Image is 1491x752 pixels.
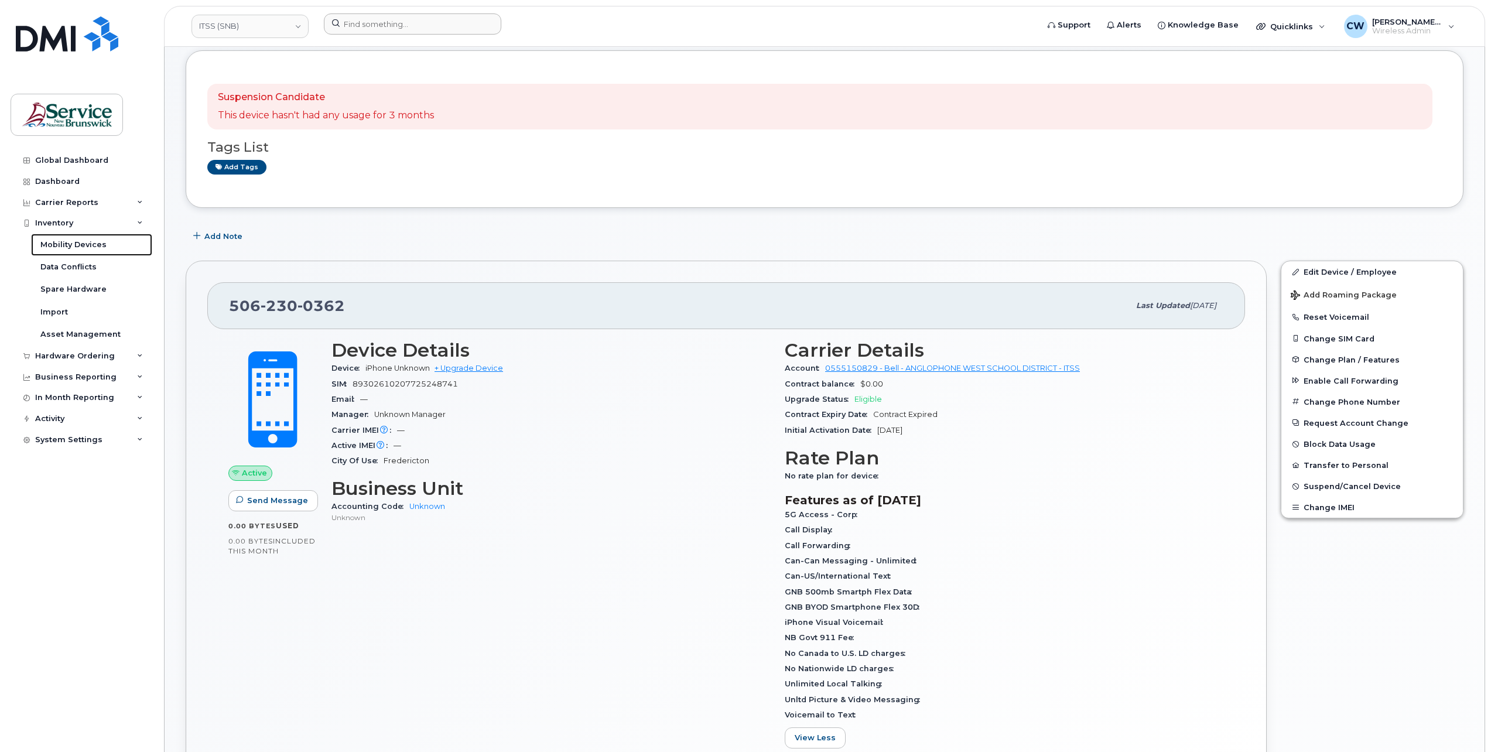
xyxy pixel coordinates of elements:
[1039,13,1099,37] a: Support
[1291,290,1397,302] span: Add Roaming Package
[276,521,299,530] span: used
[1281,261,1463,282] a: Edit Device / Employee
[1281,497,1463,518] button: Change IMEI
[1304,482,1401,491] span: Suspend/Cancel Device
[785,727,846,748] button: View Less
[785,664,900,673] span: No Nationwide LD charges
[331,410,374,419] span: Manager
[331,340,771,361] h3: Device Details
[331,502,409,511] span: Accounting Code
[191,15,309,38] a: ITSS (SNB)
[873,410,938,419] span: Contract Expired
[785,493,1224,507] h3: Features as of [DATE]
[785,695,926,704] span: Unltd Picture & Video Messaging
[1058,19,1090,31] span: Support
[785,340,1224,361] h3: Carrier Details
[1281,306,1463,327] button: Reset Voicemail
[331,512,771,522] p: Unknown
[297,297,345,315] span: 0362
[1281,370,1463,391] button: Enable Call Forwarding
[785,572,897,580] span: Can-US/International Text
[331,441,394,450] span: Active IMEI
[218,109,434,122] p: This device hasn't had any usage for 3 months
[825,364,1080,372] a: 0555150829 - Bell - ANGLOPHONE WEST SCHOOL DISTRICT - ITSS
[1281,476,1463,497] button: Suspend/Cancel Device
[785,541,856,550] span: Call Forwarding
[397,426,405,435] span: —
[228,490,318,511] button: Send Message
[1281,412,1463,433] button: Request Account Change
[324,13,501,35] input: Find something...
[785,556,922,565] span: Can-Can Messaging - Unlimited
[229,297,345,315] span: 506
[331,395,360,404] span: Email
[1304,376,1398,385] span: Enable Call Forwarding
[1190,301,1216,310] span: [DATE]
[365,364,430,372] span: iPhone Unknown
[1372,17,1442,26] span: [PERSON_NAME] (ASD-W)
[331,478,771,499] h3: Business Unit
[1136,301,1190,310] span: Last updated
[207,140,1442,155] h3: Tags List
[785,587,918,596] span: GNB 500mb Smartph Flex Data
[261,297,297,315] span: 230
[785,603,925,611] span: GNB BYOD Smartphone Flex 30D
[1281,433,1463,454] button: Block Data Usage
[186,225,252,247] button: Add Note
[1117,19,1141,31] span: Alerts
[247,495,308,506] span: Send Message
[785,649,911,658] span: No Canada to U.S. LD charges
[1281,391,1463,412] button: Change Phone Number
[1304,355,1400,364] span: Change Plan / Features
[1281,328,1463,349] button: Change SIM Card
[218,91,434,104] p: Suspension Candidate
[785,618,889,627] span: iPhone Visual Voicemail
[1336,15,1463,38] div: Coughlin, Wendy (ASD-W)
[785,447,1224,469] h3: Rate Plan
[785,710,861,719] span: Voicemail to Text
[409,502,445,511] a: Unknown
[795,732,836,743] span: View Less
[877,426,902,435] span: [DATE]
[785,471,884,480] span: No rate plan for device
[785,426,877,435] span: Initial Activation Date
[1281,454,1463,476] button: Transfer to Personal
[360,395,368,404] span: —
[331,426,397,435] span: Carrier IMEI
[204,231,242,242] span: Add Note
[785,633,860,642] span: NB Govt 911 Fee
[1150,13,1247,37] a: Knowledge Base
[1099,13,1150,37] a: Alerts
[1270,22,1313,31] span: Quicklinks
[228,537,273,545] span: 0.00 Bytes
[242,467,267,478] span: Active
[860,380,883,388] span: $0.00
[1248,15,1333,38] div: Quicklinks
[394,441,401,450] span: —
[854,395,882,404] span: Eligible
[785,380,860,388] span: Contract balance
[785,525,838,534] span: Call Display
[331,456,384,465] span: City Of Use
[1168,19,1239,31] span: Knowledge Base
[785,410,873,419] span: Contract Expiry Date
[435,364,503,372] a: + Upgrade Device
[785,364,825,372] span: Account
[374,410,446,419] span: Unknown Manager
[228,522,276,530] span: 0.00 Bytes
[1346,19,1365,33] span: CW
[207,160,266,175] a: Add tags
[1372,26,1442,36] span: Wireless Admin
[1281,282,1463,306] button: Add Roaming Package
[1281,349,1463,370] button: Change Plan / Features
[785,510,863,519] span: 5G Access - Corp
[331,380,353,388] span: SIM
[384,456,429,465] span: Fredericton
[785,679,888,688] span: Unlimited Local Talking
[353,380,458,388] span: 89302610207725248741
[785,395,854,404] span: Upgrade Status
[331,364,365,372] span: Device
